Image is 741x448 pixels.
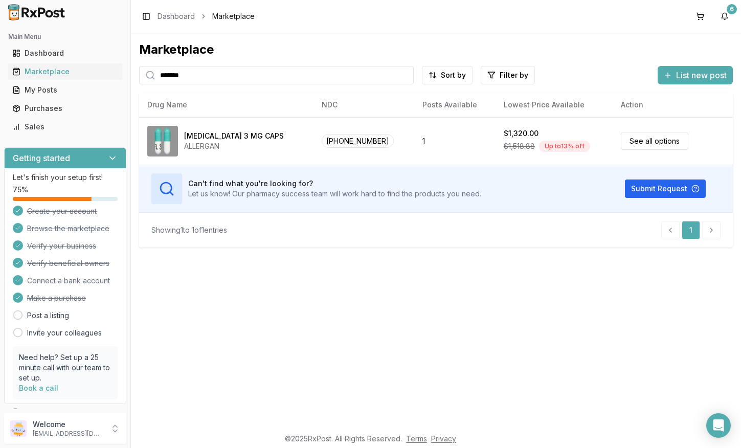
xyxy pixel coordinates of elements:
[151,225,227,235] div: Showing 1 to 1 of 1 entries
[12,85,118,95] div: My Posts
[4,100,126,117] button: Purchases
[716,8,733,25] button: 6
[27,241,96,251] span: Verify your business
[12,122,118,132] div: Sales
[19,384,58,392] a: Book a call
[158,11,255,21] nav: breadcrumb
[496,93,613,117] th: Lowest Price Available
[414,93,496,117] th: Posts Available
[4,404,126,422] button: Support
[8,44,122,62] a: Dashboard
[682,221,700,239] a: 1
[4,82,126,98] button: My Posts
[313,93,414,117] th: NDC
[10,420,27,437] img: User avatar
[8,99,122,118] a: Purchases
[658,66,733,84] button: List new post
[422,66,473,84] button: Sort by
[139,93,313,117] th: Drug Name
[27,276,110,286] span: Connect a bank account
[13,172,118,183] p: Let's finish your setup first!
[12,103,118,114] div: Purchases
[539,141,590,152] div: Up to 13 % off
[4,119,126,135] button: Sales
[613,93,733,117] th: Action
[188,189,481,199] p: Let us know! Our pharmacy success team will work hard to find the products you need.
[13,152,70,164] h3: Getting started
[8,118,122,136] a: Sales
[621,132,688,150] a: See all options
[727,4,737,14] div: 6
[661,221,721,239] nav: pagination
[504,141,535,151] span: $1,518.88
[19,352,111,383] p: Need help? Set up a 25 minute call with our team to set up.
[676,69,727,81] span: List new post
[33,430,104,438] p: [EMAIL_ADDRESS][DOMAIN_NAME]
[4,63,126,80] button: Marketplace
[8,81,122,99] a: My Posts
[188,178,481,189] h3: Can't find what you're looking for?
[406,434,427,443] a: Terms
[500,70,528,80] span: Filter by
[27,223,109,234] span: Browse the marketplace
[8,62,122,81] a: Marketplace
[33,419,104,430] p: Welcome
[658,71,733,81] a: List new post
[8,33,122,41] h2: Main Menu
[212,11,255,21] span: Marketplace
[147,126,178,156] img: Vraylar 3 MG CAPS
[504,128,538,139] div: $1,320.00
[431,434,456,443] a: Privacy
[481,66,535,84] button: Filter by
[139,41,733,58] div: Marketplace
[27,310,69,321] a: Post a listing
[441,70,466,80] span: Sort by
[158,11,195,21] a: Dashboard
[27,293,86,303] span: Make a purchase
[414,117,496,165] td: 1
[27,328,102,338] a: Invite your colleagues
[706,413,731,438] div: Open Intercom Messenger
[12,48,118,58] div: Dashboard
[625,180,706,198] button: Submit Request
[27,258,109,268] span: Verify beneficial owners
[322,134,394,148] span: [PHONE_NUMBER]
[4,4,70,20] img: RxPost Logo
[4,45,126,61] button: Dashboard
[13,185,28,195] span: 75 %
[12,66,118,77] div: Marketplace
[27,206,97,216] span: Create your account
[184,141,284,151] div: ALLERGAN
[184,131,284,141] div: [MEDICAL_DATA] 3 MG CAPS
